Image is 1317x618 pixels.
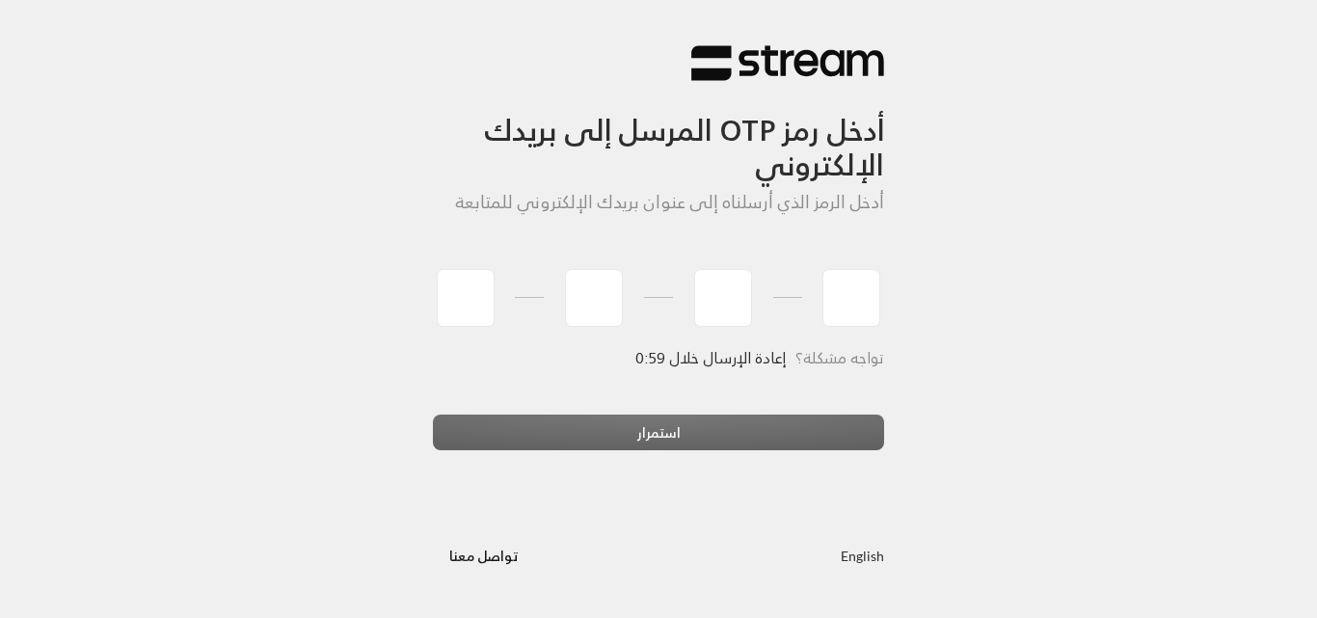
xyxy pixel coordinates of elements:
[636,344,786,371] span: إعادة الإرسال خلال 0:59
[841,538,884,574] a: English
[691,44,884,82] img: Stream Logo
[795,344,884,371] span: تواجه مشكلة؟
[433,192,884,213] h5: أدخل الرمز الذي أرسلناه إلى عنوان بريدك الإلكتروني للمتابعة
[433,82,884,183] h3: أدخل رمز OTP المرسل إلى بريدك الإلكتروني
[433,538,534,574] button: تواصل معنا
[433,544,534,568] a: تواصل معنا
